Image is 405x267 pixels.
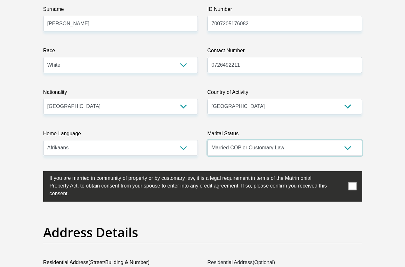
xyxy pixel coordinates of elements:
input: Contact Number [207,57,362,73]
label: Country of Activity [207,88,362,99]
label: Contact Number [207,47,362,57]
label: Marital Status [207,130,362,140]
input: Surname [43,16,198,31]
input: ID Number [207,16,362,31]
label: Surname [43,5,198,16]
label: Home Language [43,130,198,140]
label: ID Number [207,5,362,16]
label: Nationality [43,88,198,99]
label: Race [43,47,198,57]
h2: Address Details [43,225,362,240]
label: If you are married in community of property or by customary law, it is a legal requirement in ter... [43,171,330,199]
